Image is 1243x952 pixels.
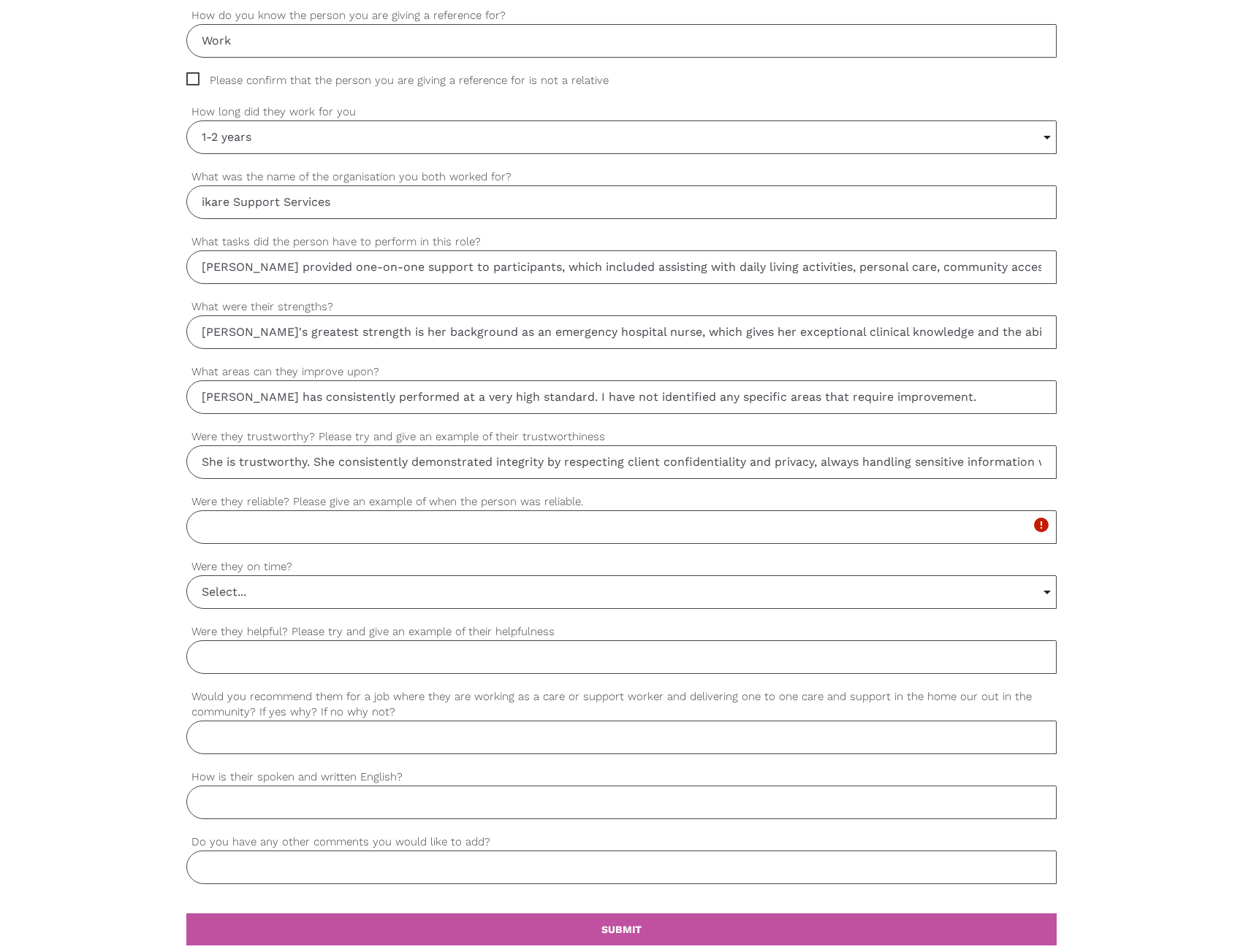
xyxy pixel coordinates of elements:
[186,688,1057,721] label: Would you recommend them for a job where they are working as a care or support worker and deliver...
[186,429,1057,445] label: Were they trustworthy? Please try and give an example of their trustworthiness
[186,72,636,89] span: Please confirm that the person you are giving a reference for is not a relative
[186,558,1057,575] label: Were they on time?
[186,299,1057,315] label: What were their strengths?
[186,494,1057,510] label: Were they reliable? Please give an example of when the person was reliable.
[186,169,1057,185] label: What was the name of the organisation you both worked for?
[601,924,642,935] b: SUBMIT
[186,769,1057,786] label: How is their spoken and written English?
[186,104,1057,120] label: How long did they work for you
[186,913,1057,945] a: SUBMIT
[186,234,1057,250] label: What tasks did the person have to perform in this role?
[186,364,1057,380] label: What areas can they improve upon?
[186,7,1057,24] label: How do you know the person you are giving a reference for?
[1033,516,1050,534] i: error
[186,834,1057,851] label: Do you have any other comments you would like to add?
[186,623,1057,640] label: Were they helpful? Please try and give an example of their helpfulness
